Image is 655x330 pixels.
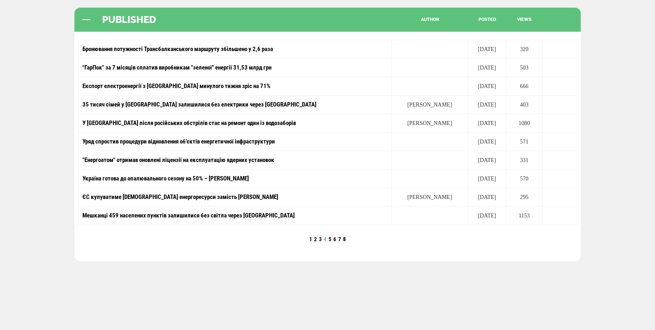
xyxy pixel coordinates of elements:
a: 3 [319,236,322,242]
a: 5 [329,236,331,242]
div: views [507,8,543,32]
td: 320 [506,40,542,59]
div: PUBLISHED [74,8,168,32]
td: [DATE] [468,170,506,188]
td: 295 [506,188,542,207]
td: 1153 [506,207,542,225]
td: [PERSON_NAME] [392,114,468,133]
a: 8 [343,236,346,242]
td: [DATE] [468,133,506,151]
div: author [392,8,468,32]
td: [DATE] [468,114,506,133]
td: [DATE] [468,77,506,96]
a: 2 [314,236,317,242]
td: [PERSON_NAME] [392,188,468,207]
div: posted [468,8,507,32]
a: У [GEOGRAPHIC_DATA] після російських обстрілів стає на ремонт один із водозаборів [83,119,296,127]
a: Мешканці 459 населених пунктів залишилися без світла через [GEOGRAPHIC_DATA] [83,212,295,219]
td: 331 [506,151,542,170]
td: [PERSON_NAME] [392,96,468,114]
td: [DATE] [468,59,506,77]
td: [DATE] [468,40,506,59]
td: 666 [506,77,542,96]
a: 7 [338,236,341,242]
a: Експорт електроенергії з [GEOGRAPHIC_DATA] минулого тижня зріс на 71% [83,82,271,90]
td: [DATE] [468,188,506,207]
a: 4 [324,236,326,242]
a: "Енергоатом" отримав оновлені ліцензії на експлуатацію ядерних установок [83,156,275,164]
td: [DATE] [468,207,506,225]
a: ЄС купуватиме [DEMOGRAPHIC_DATA] енергоресурси замість [PERSON_NAME] [83,193,279,201]
a: "ГарПок" за 7 місяців сплатив виробникам "зеленої" енергії 31,53 млрд грн [83,64,272,71]
td: 403 [506,96,542,114]
td: [DATE] [468,96,506,114]
a: 1 [309,236,312,242]
a: Бронювання потужності Трансбалканського маршруту збільшено у 2,6 раза [83,45,273,53]
a: 6 [333,236,336,242]
td: 571 [506,133,542,151]
td: 503 [506,59,542,77]
td: 570 [506,170,542,188]
td: 1080 [506,114,542,133]
td: [DATE] [468,151,506,170]
a: Уряд спростив процедури відновлення об’єктів енергетичної інфраструктури [83,138,275,145]
a: Україна готова до опалювального сезону на 50% – [PERSON_NAME] [83,175,249,182]
a: 35 тисяч сімей у [GEOGRAPHIC_DATA] залишилися без електрики через [GEOGRAPHIC_DATA] [83,101,317,108]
